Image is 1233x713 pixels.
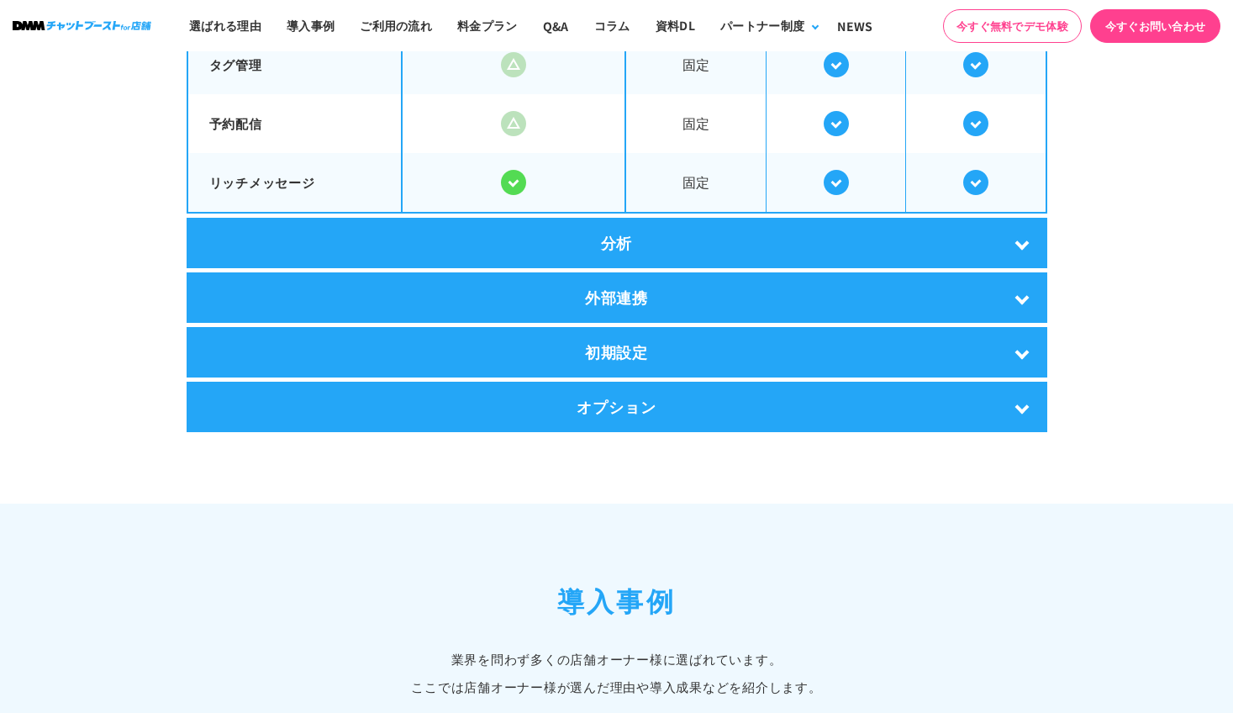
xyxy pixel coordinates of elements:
[187,272,1047,323] div: 外部連携
[113,645,1121,700] p: 業界を問わず多くの店舗オーナー様に選ばれています。 ここでは店舗オーナー様が選んだ理由や導入成果などを紹介します。
[209,114,381,134] p: 予約配信
[209,55,381,75] p: タグ管理
[113,579,1121,620] h2: 導入事例
[943,9,1082,43] a: 今すぐ無料でデモ体験
[626,155,766,209] span: 固定
[13,21,151,30] img: ロゴ
[626,96,766,151] span: 固定
[1090,9,1220,43] a: 今すぐお問い合わせ
[209,173,381,193] p: リッチメッセージ
[626,37,766,92] span: 固定
[187,382,1047,432] div: オプション
[187,327,1047,378] div: 初期設定
[720,17,804,34] div: パートナー制度
[187,218,1047,268] div: 分析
